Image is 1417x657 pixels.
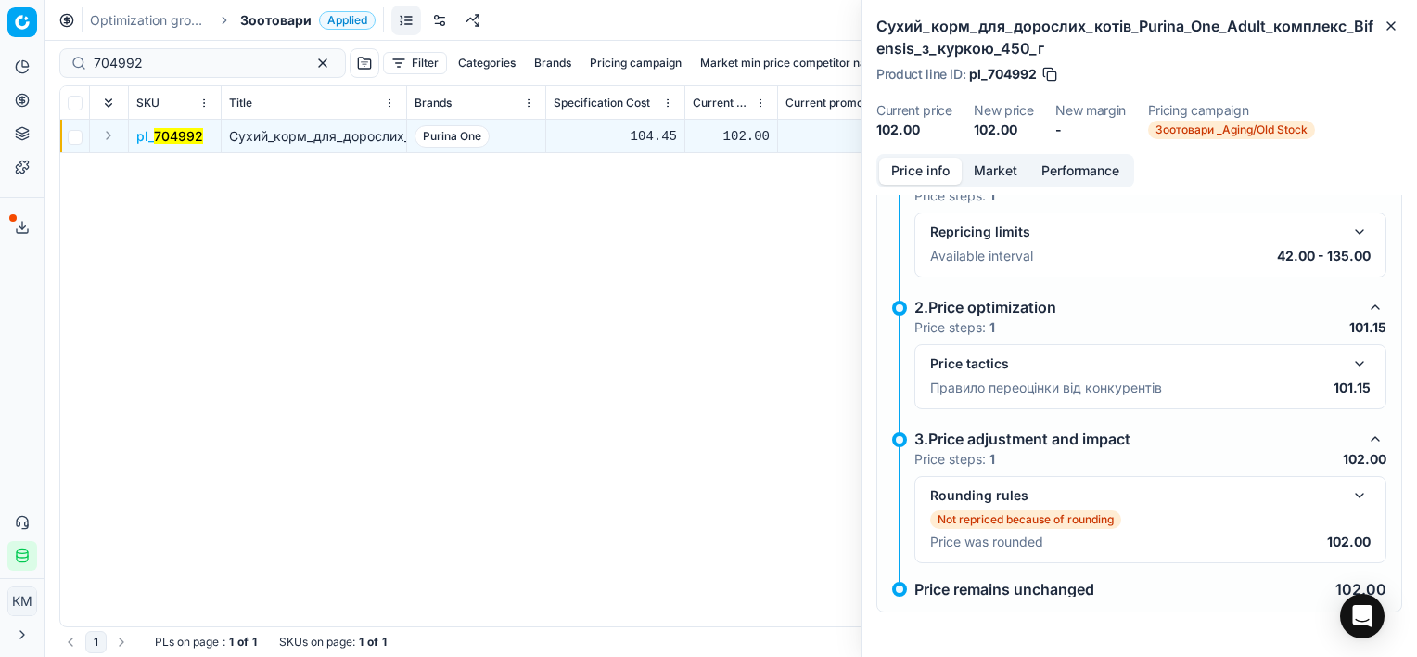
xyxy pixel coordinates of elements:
button: Performance [1029,158,1131,185]
div: 102.00 [693,127,770,146]
dt: New margin [1055,104,1126,117]
nav: breadcrumb [90,11,376,30]
p: Price remains unchanged [914,582,1094,597]
button: Price info [879,158,962,185]
span: Зоотовари _Aging/Old Stock [1148,121,1315,139]
strong: 1 [989,451,995,467]
p: 101.15 [1349,318,1386,337]
dt: New price [974,104,1033,117]
button: Filter [383,52,447,74]
button: 1 [85,631,107,653]
input: Search by SKU or title [94,54,297,72]
button: pl_704992 [136,127,203,146]
dd: 102.00 [974,121,1033,139]
p: 42.00 - 135.00 [1277,247,1371,265]
p: 101.15 [1334,379,1371,397]
span: Purina One [415,125,490,148]
span: Зоотовари [240,11,312,30]
dt: Pricing campaign [1148,104,1315,117]
span: ЗоотовариApplied [240,11,376,30]
div: Price tactics [930,354,1341,373]
span: SKUs on page : [279,635,355,650]
span: Applied [319,11,376,30]
p: Available interval [930,247,1033,265]
p: Not repriced because of rounding [938,512,1114,527]
div: 3.Price adjustment and impact [914,428,1357,450]
dd: 102.00 [876,121,951,139]
span: Title [229,96,252,110]
button: Go to next page [110,631,133,653]
p: 102.00 [1335,582,1386,597]
strong: 1 [989,187,995,203]
span: pl_ [136,127,203,146]
button: Pricing campaign [582,52,689,74]
p: Price steps: [914,450,995,469]
dt: Current price [876,104,951,117]
h2: Сухий_корм_для_дорослих_котів_Purina_One_Adult_комплекс_Bifensis_з_куркою_450_г [876,15,1402,59]
strong: 1 [382,635,387,650]
div: Open Intercom Messenger [1340,594,1385,638]
button: КM [7,586,37,616]
strong: 1 [252,635,257,650]
div: Rounding rules [930,486,1341,505]
button: Expand all [97,92,120,114]
p: Price steps: [914,187,995,205]
span: SKU [136,96,160,110]
span: КM [8,587,36,615]
span: Current price [693,96,751,110]
strong: of [367,635,378,650]
dd: - [1055,121,1126,139]
div: Repricing limits [930,223,1341,241]
p: 102.00 [1327,533,1371,551]
mark: 704992 [154,128,203,144]
div: 102.00 [785,127,909,146]
strong: 1 [229,635,234,650]
div: 104.45 [554,127,677,146]
strong: 1 [989,319,995,335]
span: Specification Cost [554,96,650,110]
button: Market [962,158,1029,185]
span: Current promo price [785,96,890,110]
span: Brands [415,96,452,110]
button: Brands [527,52,579,74]
p: Правило переоцінки від конкурентів [930,379,1162,397]
p: Price steps: [914,318,995,337]
nav: pagination [59,631,133,653]
p: 102.00 [1343,450,1386,469]
button: Expand [97,124,120,147]
div: : [155,635,257,650]
span: Product line ID : [876,68,965,81]
strong: of [237,635,249,650]
a: Optimization groups [90,11,209,30]
button: Categories [451,52,523,74]
span: pl_704992 [969,65,1037,84]
button: Market min price competitor name [693,52,890,74]
p: Price was rounded [930,533,1043,551]
button: Go to previous page [59,631,82,653]
span: PLs on page [155,635,219,650]
strong: 1 [359,635,364,650]
span: Сухий_корм_для_дорослих_котів_Purina_One_Adult_комплекс_Bifensis_з_куркою_450_г [229,128,778,144]
div: 2.Price optimization [914,296,1357,318]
